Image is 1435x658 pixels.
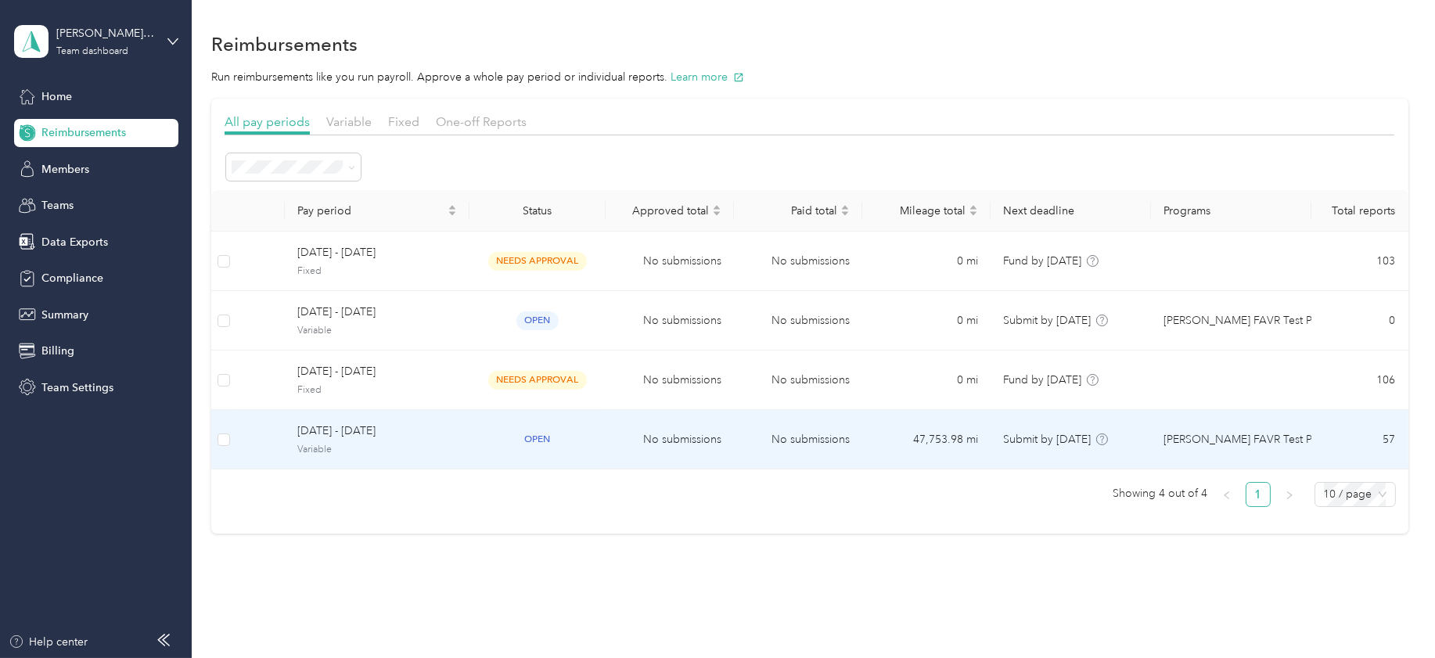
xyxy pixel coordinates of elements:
[482,204,593,218] div: Status
[1311,351,1408,410] td: 106
[211,69,1408,85] p: Run reimbursements like you run payroll. Approve a whole pay period or individual reports.
[41,197,74,214] span: Teams
[969,209,978,218] span: caret-down
[516,430,559,448] span: open
[862,190,991,232] th: Mileage total
[840,203,850,212] span: caret-up
[326,114,372,129] span: Variable
[1311,232,1408,291] td: 103
[1214,482,1239,507] li: Previous Page
[297,422,457,440] span: [DATE] - [DATE]
[297,363,457,380] span: [DATE] - [DATE]
[734,351,862,410] td: No submissions
[1163,312,1376,329] span: [PERSON_NAME] FAVR Test Program 2023
[488,371,587,389] span: needs approval
[1347,570,1435,658] iframe: Everlance-gr Chat Button Frame
[1246,483,1270,506] a: 1
[1003,433,1091,446] span: Submit by [DATE]
[671,69,744,85] button: Learn more
[56,25,154,41] div: [PERSON_NAME] Beverage Company
[297,204,444,218] span: Pay period
[516,311,559,329] span: open
[388,114,419,129] span: Fixed
[746,204,837,218] span: Paid total
[297,443,457,457] span: Variable
[606,351,734,410] td: No submissions
[991,190,1151,232] th: Next deadline
[1003,254,1081,268] span: Fund by [DATE]
[211,36,358,52] h1: Reimbursements
[606,232,734,291] td: No submissions
[734,232,862,291] td: No submissions
[1222,491,1232,500] span: left
[1277,482,1302,507] li: Next Page
[862,351,991,410] td: 0 mi
[41,88,72,105] span: Home
[448,203,457,212] span: caret-up
[225,114,310,129] span: All pay periods
[734,410,862,469] td: No submissions
[1285,491,1294,500] span: right
[297,383,457,397] span: Fixed
[488,252,587,270] span: needs approval
[1003,314,1091,327] span: Submit by [DATE]
[41,343,74,359] span: Billing
[734,291,862,351] td: No submissions
[862,232,991,291] td: 0 mi
[41,307,88,323] span: Summary
[1315,482,1396,507] div: Page Size
[969,203,978,212] span: caret-up
[618,204,709,218] span: Approved total
[41,234,108,250] span: Data Exports
[606,410,734,469] td: No submissions
[41,161,89,178] span: Members
[1003,373,1081,387] span: Fund by [DATE]
[285,190,469,232] th: Pay period
[862,291,991,351] td: 0 mi
[297,244,457,261] span: [DATE] - [DATE]
[1277,482,1302,507] button: right
[606,190,734,232] th: Approved total
[1311,291,1408,351] td: 0
[1151,190,1311,232] th: Programs
[297,304,457,321] span: [DATE] - [DATE]
[875,204,966,218] span: Mileage total
[1163,431,1376,448] span: [PERSON_NAME] FAVR Test Program 2023
[734,190,862,232] th: Paid total
[1311,190,1408,232] th: Total reports
[9,634,88,650] button: Help center
[1246,482,1271,507] li: 1
[448,209,457,218] span: caret-down
[712,209,721,218] span: caret-down
[1113,482,1208,505] span: Showing 4 out of 4
[1214,482,1239,507] button: left
[862,410,991,469] td: 47,753.98 mi
[840,209,850,218] span: caret-down
[41,124,126,141] span: Reimbursements
[712,203,721,212] span: caret-up
[1311,410,1408,469] td: 57
[436,114,527,129] span: One-off Reports
[41,379,113,396] span: Team Settings
[41,270,103,286] span: Compliance
[297,324,457,338] span: Variable
[1324,483,1386,506] span: 10 / page
[56,47,128,56] div: Team dashboard
[606,291,734,351] td: No submissions
[297,264,457,279] span: Fixed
